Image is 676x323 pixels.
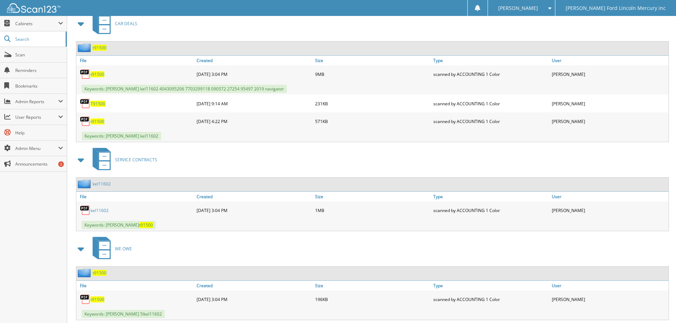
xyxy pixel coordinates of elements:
[82,85,287,93] span: Keywords: [PERSON_NAME] kel11602 4043095206 7703299118 090572 27254 95497 2019 navigator
[313,56,432,65] a: Size
[76,56,195,65] a: File
[80,116,90,127] img: PDF.png
[88,146,157,174] a: SERVICE CONTRACTS
[15,145,58,151] span: Admin Menu
[641,289,676,323] iframe: Chat Widget
[15,161,63,167] span: Announcements
[139,222,153,228] span: t91500
[93,45,106,51] a: t91500
[550,67,669,81] div: [PERSON_NAME]
[80,205,90,216] img: PDF.png
[550,292,669,306] div: [PERSON_NAME]
[566,6,666,10] span: [PERSON_NAME] Ford Lincoln Mercury inc
[88,235,132,263] a: WE OWE
[76,281,195,290] a: File
[313,281,432,290] a: Size
[90,207,109,213] a: kel11602
[90,71,104,77] a: t91500
[78,268,93,277] img: folder2.png
[313,292,432,306] div: 196KB
[78,43,93,52] img: folder2.png
[195,56,313,65] a: Created
[313,203,432,217] div: 1MB
[313,192,432,201] a: Size
[115,21,137,27] span: CAR DEALS
[15,67,63,73] span: Reminders
[432,67,550,81] div: scanned by ACCOUNTING 1 Color
[7,3,60,13] img: scan123-logo-white.svg
[432,114,550,128] div: scanned by ACCOUNTING 1 Color
[15,99,58,105] span: Admin Reports
[15,114,58,120] span: User Reports
[195,114,313,128] div: [DATE] 4:22 PM
[90,296,104,302] a: t91500
[313,67,432,81] div: 9MB
[115,157,157,163] span: SERVICE CONTRACTS
[432,292,550,306] div: scanned by ACCOUNTING 1 Color
[80,98,90,109] img: PDF.png
[195,292,313,306] div: [DATE] 3:04 PM
[82,132,161,140] span: Keywords: [PERSON_NAME] kel11602
[15,21,58,27] span: Cabinets
[15,83,63,89] span: Bookmarks
[15,36,62,42] span: Search
[550,203,669,217] div: [PERSON_NAME]
[550,114,669,128] div: [PERSON_NAME]
[90,101,105,107] a: T91500
[313,96,432,111] div: 231KB
[80,69,90,79] img: PDF.png
[550,56,669,65] a: User
[432,96,550,111] div: scanned by ACCOUNTING 1 Color
[550,281,669,290] a: User
[432,203,550,217] div: scanned by ACCOUNTING 1 Color
[15,130,63,136] span: Help
[15,52,63,58] span: Scan
[82,221,156,229] span: Keywords: [PERSON_NAME]
[93,270,106,276] a: t91500
[195,67,313,81] div: [DATE] 3:04 PM
[80,294,90,305] img: PDF.png
[313,114,432,128] div: 571KB
[432,56,550,65] a: Type
[195,281,313,290] a: Created
[58,161,64,167] div: 3
[432,281,550,290] a: Type
[550,192,669,201] a: User
[432,192,550,201] a: Type
[93,181,111,187] a: kel11602
[88,10,137,38] a: CAR DEALS
[195,96,313,111] div: [DATE] 9:14 AM
[550,96,669,111] div: [PERSON_NAME]
[82,310,165,318] span: Keywords: [PERSON_NAME] 5lkel11602
[78,179,93,188] img: folder2.png
[195,192,313,201] a: Created
[115,246,132,252] span: WE OWE
[498,6,538,10] span: [PERSON_NAME]
[90,118,104,124] a: t91500
[76,192,195,201] a: File
[195,203,313,217] div: [DATE] 3:04 PM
